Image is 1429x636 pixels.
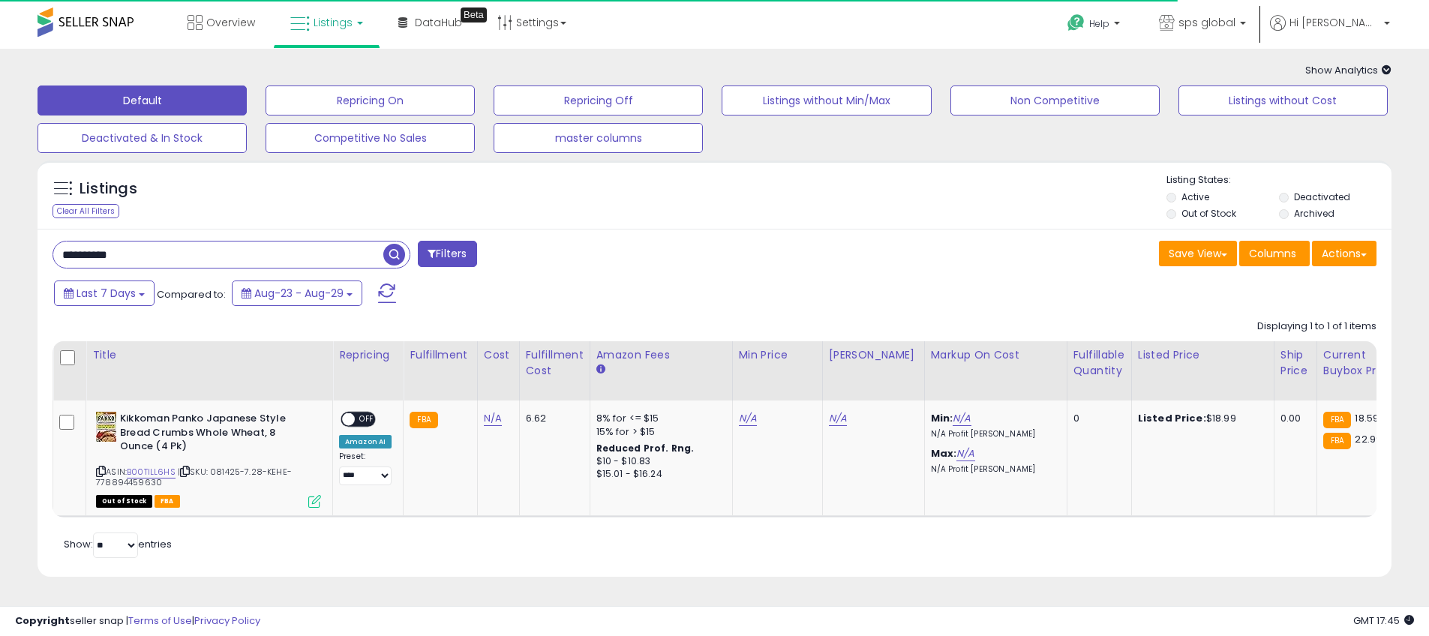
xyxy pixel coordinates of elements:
[739,347,816,363] div: Min Price
[96,495,152,508] span: All listings that are currently out of stock and unavailable for purchase on Amazon
[596,363,605,376] small: Amazon Fees.
[410,347,470,363] div: Fulfillment
[15,613,70,628] strong: Copyright
[339,435,392,448] div: Amazon AI
[596,442,695,454] b: Reduced Prof. Rng.
[418,241,476,267] button: Filters
[415,15,462,30] span: DataHub
[596,468,721,481] div: $15.01 - $16.24
[77,286,136,301] span: Last 7 Days
[931,347,1061,363] div: Markup on Cost
[1312,241,1376,266] button: Actions
[1353,613,1414,628] span: 2025-09-6 17:45 GMT
[157,287,226,301] span: Compared to:
[484,347,513,363] div: Cost
[92,347,326,363] div: Title
[829,411,847,426] a: N/A
[1178,15,1235,30] span: sps global
[314,15,353,30] span: Listings
[64,537,172,551] span: Show: entries
[956,446,974,461] a: N/A
[931,446,957,460] b: Max:
[96,466,292,488] span: | SKU: 081425-7.28-KEHE-778894459630
[494,85,703,115] button: Repricing Off
[461,7,487,22] div: Tooltip anchor
[1257,319,1376,334] div: Displaying 1 to 1 of 1 items
[1323,347,1400,379] div: Current Buybox Price
[1138,411,1206,425] b: Listed Price:
[739,411,757,426] a: N/A
[924,341,1067,400] th: The percentage added to the cost of goods (COGS) that forms the calculator for Min & Max prices.
[96,412,321,506] div: ASIN:
[1355,432,1382,446] span: 22.99
[1249,246,1296,261] span: Columns
[1073,347,1125,379] div: Fulfillable Quantity
[194,613,260,628] a: Privacy Policy
[829,347,918,363] div: [PERSON_NAME]
[232,280,362,306] button: Aug-23 - Aug-29
[1294,207,1334,220] label: Archived
[931,411,953,425] b: Min:
[526,347,584,379] div: Fulfillment Cost
[38,123,247,153] button: Deactivated & In Stock
[339,347,397,363] div: Repricing
[1138,347,1268,363] div: Listed Price
[1181,190,1209,203] label: Active
[526,412,578,425] div: 6.62
[54,280,155,306] button: Last 7 Days
[1305,63,1391,77] span: Show Analytics
[1239,241,1310,266] button: Columns
[80,178,137,199] h5: Listings
[1323,433,1351,449] small: FBA
[96,412,116,442] img: 612zLFBqGxL._SL40_.jpg
[15,614,260,628] div: seller snap | |
[596,412,721,425] div: 8% for <= $15
[596,425,721,439] div: 15% for > $15
[1138,412,1262,425] div: $18.99
[53,204,119,218] div: Clear All Filters
[1067,13,1085,32] i: Get Help
[1073,412,1120,425] div: 0
[484,411,502,426] a: N/A
[266,123,475,153] button: Competitive No Sales
[120,412,302,457] b: Kikkoman Panko Japanese Style Bread Crumbs Whole Wheat, 8 Ounce (4 Pk)
[1294,190,1350,203] label: Deactivated
[931,429,1055,439] p: N/A Profit [PERSON_NAME]
[1159,241,1237,266] button: Save View
[128,613,192,628] a: Terms of Use
[722,85,931,115] button: Listings without Min/Max
[266,85,475,115] button: Repricing On
[355,413,379,426] span: OFF
[1270,15,1390,49] a: Hi [PERSON_NAME]
[1289,15,1379,30] span: Hi [PERSON_NAME]
[1178,85,1388,115] button: Listings without Cost
[950,85,1160,115] button: Non Competitive
[339,451,392,485] div: Preset:
[1181,207,1236,220] label: Out of Stock
[931,464,1055,475] p: N/A Profit [PERSON_NAME]
[155,495,180,508] span: FBA
[410,412,437,428] small: FBA
[1055,2,1135,49] a: Help
[1280,347,1310,379] div: Ship Price
[953,411,971,426] a: N/A
[38,85,247,115] button: Default
[1089,17,1109,30] span: Help
[1355,411,1379,425] span: 18.59
[206,15,255,30] span: Overview
[254,286,344,301] span: Aug-23 - Aug-29
[494,123,703,153] button: master columns
[1166,173,1391,187] p: Listing States:
[596,455,721,468] div: $10 - $10.83
[596,347,726,363] div: Amazon Fees
[1323,412,1351,428] small: FBA
[127,466,176,478] a: B00TILL6HS
[1280,412,1305,425] div: 0.00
